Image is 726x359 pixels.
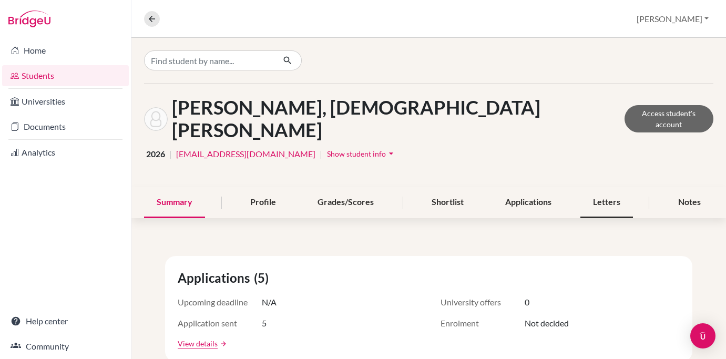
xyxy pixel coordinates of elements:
[327,149,386,158] span: Show student info
[176,148,315,160] a: [EMAIL_ADDRESS][DOMAIN_NAME]
[690,323,715,348] div: Open Intercom Messenger
[144,187,205,218] div: Summary
[2,40,129,61] a: Home
[146,148,165,160] span: 2026
[8,11,50,27] img: Bridge-U
[326,146,397,162] button: Show student infoarrow_drop_down
[2,142,129,163] a: Analytics
[525,296,529,309] span: 0
[262,317,267,330] span: 5
[419,187,476,218] div: Shortlist
[441,317,525,330] span: Enrolment
[632,9,713,29] button: [PERSON_NAME]
[178,296,262,309] span: Upcoming deadline
[525,317,569,330] span: Not decided
[178,269,254,288] span: Applications
[666,187,713,218] div: Notes
[2,311,129,332] a: Help center
[172,96,625,141] h1: [PERSON_NAME], [DEMOGRAPHIC_DATA][PERSON_NAME]
[441,296,525,309] span: University offers
[144,50,274,70] input: Find student by name...
[169,148,172,160] span: |
[305,187,386,218] div: Grades/Scores
[493,187,564,218] div: Applications
[2,336,129,357] a: Community
[2,65,129,86] a: Students
[218,340,227,347] a: arrow_forward
[2,91,129,112] a: Universities
[178,317,262,330] span: Application sent
[254,269,273,288] span: (5)
[580,187,633,218] div: Letters
[178,338,218,349] a: View details
[320,148,322,160] span: |
[2,116,129,137] a: Documents
[386,148,396,159] i: arrow_drop_down
[144,107,168,131] img: Samhita Savitri UPPALAPATI's avatar
[625,105,713,132] a: Access student's account
[238,187,289,218] div: Profile
[262,296,277,309] span: N/A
